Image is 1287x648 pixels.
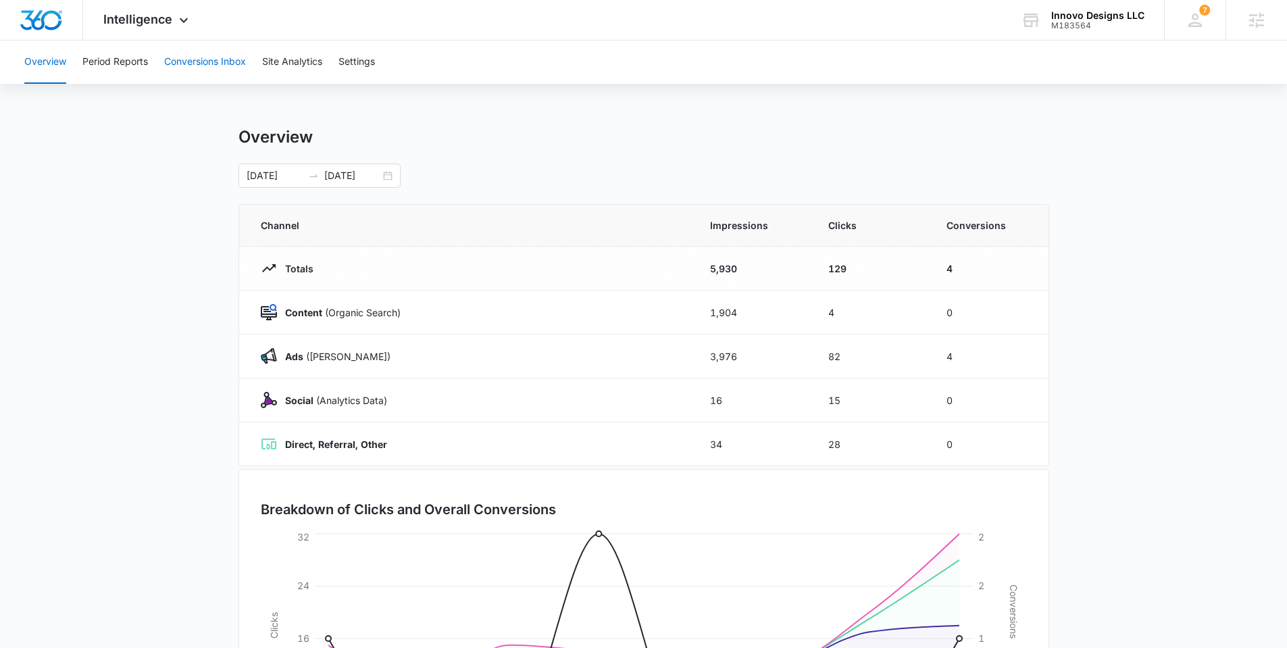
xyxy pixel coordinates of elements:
[277,305,401,320] p: (Organic Search)
[710,218,796,232] span: Impressions
[285,307,322,318] strong: Content
[812,422,930,466] td: 28
[261,499,556,520] h3: Breakdown of Clicks and Overall Conversions
[277,349,390,364] p: ([PERSON_NAME])
[338,41,375,84] button: Settings
[812,291,930,334] td: 4
[24,41,66,84] button: Overview
[978,580,984,591] tspan: 2
[828,218,914,232] span: Clicks
[285,351,303,362] strong: Ads
[268,612,279,639] tspan: Clicks
[261,348,277,364] img: Ads
[261,392,277,408] img: Social
[930,334,1049,378] td: 4
[285,395,313,406] strong: Social
[978,632,984,644] tspan: 1
[1051,10,1144,21] div: account name
[812,378,930,422] td: 15
[930,422,1049,466] td: 0
[297,531,309,543] tspan: 32
[978,531,984,543] tspan: 2
[812,334,930,378] td: 82
[812,247,930,291] td: 129
[164,41,246,84] button: Conversions Inbox
[947,218,1027,232] span: Conversions
[103,12,172,26] span: Intelligence
[694,334,812,378] td: 3,976
[261,304,277,320] img: Content
[694,247,812,291] td: 5,930
[297,580,309,591] tspan: 24
[308,170,319,181] span: swap-right
[1008,584,1019,639] tspan: Conversions
[324,168,380,183] input: End date
[694,291,812,334] td: 1,904
[262,41,322,84] button: Site Analytics
[285,439,387,450] strong: Direct, Referral, Other
[1199,5,1210,16] div: notifications count
[297,632,309,644] tspan: 16
[1199,5,1210,16] span: 7
[277,261,313,276] p: Totals
[930,378,1049,422] td: 0
[261,218,678,232] span: Channel
[247,168,303,183] input: Start date
[694,378,812,422] td: 16
[694,422,812,466] td: 34
[930,247,1049,291] td: 4
[930,291,1049,334] td: 0
[277,393,387,407] p: (Analytics Data)
[82,41,148,84] button: Period Reports
[308,170,319,181] span: to
[1051,21,1144,30] div: account id
[238,127,313,147] h1: Overview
